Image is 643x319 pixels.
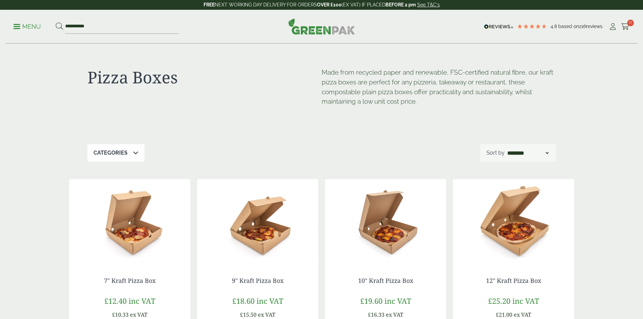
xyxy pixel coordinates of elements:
p: Sort by [486,149,505,157]
span: £18.60 [232,296,254,306]
img: 7.5 [69,179,190,264]
a: 12" Kraft Pizza Box [486,276,541,285]
span: inc VAT [384,296,411,306]
a: 7" Kraft Pizza Box [104,276,156,285]
img: REVIEWS.io [484,24,513,29]
select: Shop order [506,149,550,157]
span: £21.00 [496,311,512,318]
strong: BEFORE 2 pm [385,2,416,7]
span: ex VAT [514,311,531,318]
i: Cart [621,23,629,30]
a: 10" Kraft Pizza Box [358,276,413,285]
span: £19.60 [360,296,382,306]
a: See T&C's [417,2,440,7]
span: Based on [558,24,579,29]
span: inc VAT [257,296,283,306]
a: 0 [621,22,629,32]
h1: Pizza Boxes [87,68,322,87]
p: Categories [93,149,128,157]
span: £12.40 [104,296,127,306]
img: GreenPak Supplies [288,18,355,34]
span: 216 [579,24,586,29]
span: reviews [586,24,602,29]
a: 9" Kraft Pizza Box [232,276,284,285]
i: My Account [609,23,617,30]
span: £16.33 [368,311,384,318]
span: 4.8 [551,24,558,29]
span: inc VAT [512,296,539,306]
div: 4.79 Stars [517,23,547,29]
span: ex VAT [130,311,148,318]
p: Menu [14,23,41,31]
img: 9.5 [197,179,318,264]
strong: OVER £100 [317,2,342,7]
span: 0 [627,20,634,26]
span: £25.20 [488,296,510,306]
span: £15.50 [240,311,257,318]
span: inc VAT [129,296,155,306]
img: 12.5 [453,179,574,264]
span: ex VAT [258,311,275,318]
span: ex VAT [386,311,403,318]
strong: FREE [204,2,215,7]
span: £10.33 [112,311,129,318]
a: Menu [14,23,41,29]
img: 10.5 [325,179,446,264]
p: Made from recycled paper and renewable, FSC-certified natural fibre, o [322,68,556,106]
